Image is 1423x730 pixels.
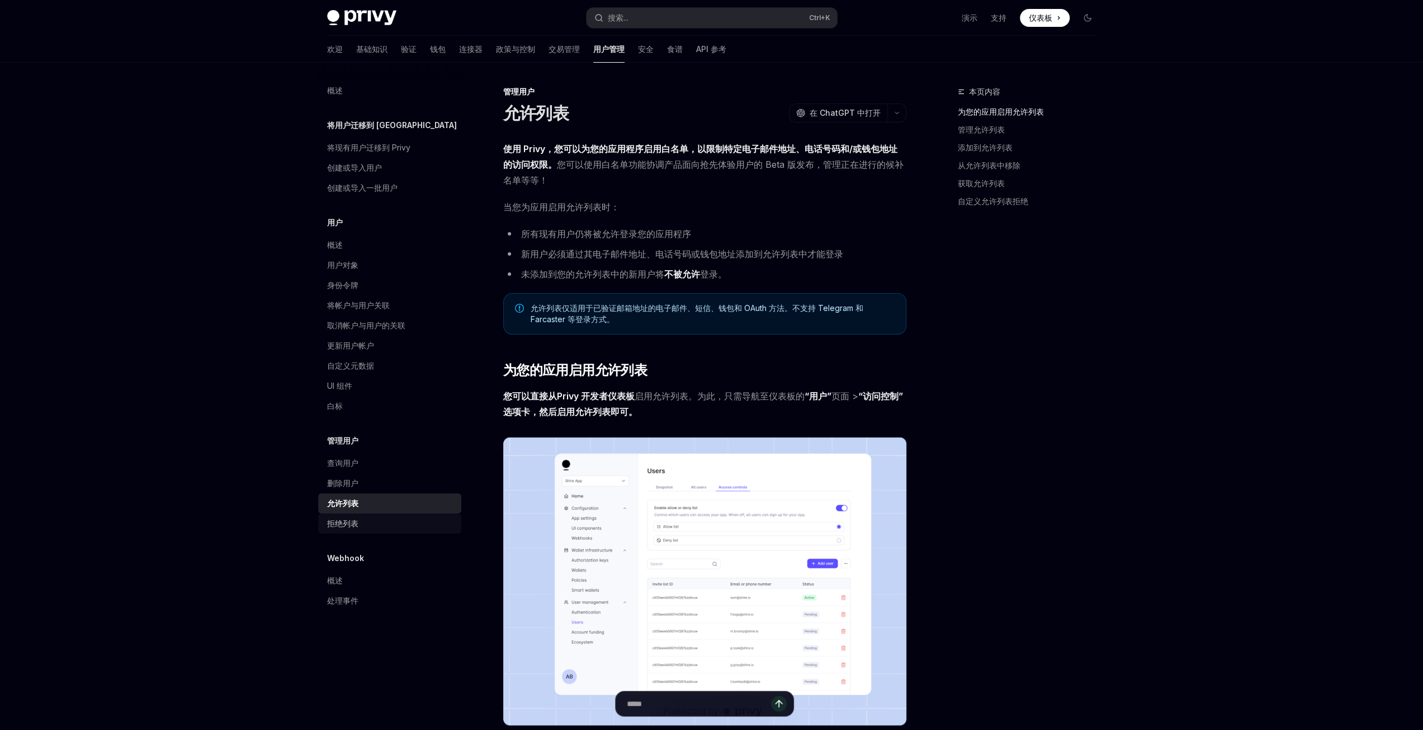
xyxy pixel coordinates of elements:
[667,36,683,63] a: 食谱
[318,473,461,493] a: 删除用户
[496,36,535,63] a: 政策与控制
[515,304,524,313] svg: 笔记
[318,493,461,514] a: 允许列表
[958,103,1105,121] a: 为您的应用启用允许列表
[318,295,461,315] a: 将帐户与用户关联
[430,36,446,63] a: 钱包
[327,260,358,270] font: 用户对象
[958,192,1105,210] a: 自定义允许列表拒绝
[805,390,831,402] font: “用户”
[459,44,483,54] font: 连接器
[327,280,358,290] font: 身份令牌
[810,108,881,117] font: 在 ChatGPT 中打开
[593,36,625,63] a: 用户管理
[549,36,580,63] a: 交易管理
[521,248,843,260] font: 新用户必须通过其电子邮件地址、电话号码或钱包地址添加到允许列表中才能登录
[696,36,726,63] a: API 参考
[318,514,461,534] a: 拒绝列表
[318,396,461,416] a: 白标
[503,390,635,402] a: 您可以直接从Privy 开发者仪表板
[318,336,461,356] a: 更新用户帐户
[327,321,405,330] font: 取消帐户与用户的关联
[327,576,343,585] font: 概述
[638,44,654,54] font: 安全
[831,390,858,402] font: 页面 >
[356,36,387,63] a: 基础知识
[327,361,374,370] font: 自定义元数据
[503,437,906,726] img: 图片/允许.png
[958,175,1105,192] a: 获取允许列表
[821,13,830,22] font: +K
[688,390,769,402] font: 。为此，只需导航至
[327,240,343,249] font: 概述
[969,87,1000,96] font: 本页内容
[521,228,691,239] font: 所有现有用户仍将被允许登录您的应用程序
[789,103,887,123] button: 在 ChatGPT 中打开
[318,255,461,275] a: 用户对象
[503,143,897,170] font: 使用 Privy，您可以为您的应用程序启用白名单，以限制特定电子邮件地址、电话号码和/或钱包地址的访问权限。
[549,44,580,54] font: 交易管理
[962,13,977,22] font: 演示
[958,196,1028,206] font: 自定义允许列表拒绝
[587,8,837,28] button: 搜索...Ctrl+K
[700,269,727,280] font: 登录。
[327,36,343,63] a: 欢迎
[608,13,628,22] font: 搜索...
[327,300,390,310] font: 将帐户与用户关联
[318,81,461,101] a: 概述
[958,157,1105,175] a: 从允许列表中移除
[503,159,904,186] font: 您可以使用白名单功能协调产品面向抢先体验用户的 Beta 版发布，管理正在进行的候补名单等等！
[962,12,977,23] a: 演示
[318,138,461,158] a: 将现有用户迁移到 Privy
[327,596,358,605] font: 处理事件
[503,362,647,378] font: 为您的应用启用允许列表
[327,458,358,468] font: 查询用户
[771,696,787,712] button: 发送消息
[496,44,535,54] font: 政策与控制
[531,303,863,324] font: 允许列表仅适用于已验证邮箱地址的电子邮件、短信、钱包和 OAuth 方法。不支持 Telegram 和 Farcaster 等登录方式。
[1020,9,1070,27] a: 仪表板
[327,553,364,563] font: Webhook
[318,453,461,473] a: 查询用户
[318,158,461,178] a: 创建或导入用户
[318,356,461,376] a: 自定义元数据
[318,591,461,611] a: 处理事件
[327,120,457,130] font: 将用户迁移到 [GEOGRAPHIC_DATA]
[635,390,688,402] font: 启用允许列表
[958,125,1005,134] font: 管理允许列表
[991,12,1006,23] a: 支持
[958,178,1005,188] font: 获取允许列表
[327,498,358,508] font: 允许列表
[638,36,654,63] a: 安全
[327,436,358,445] font: 管理用户
[318,275,461,295] a: 身份令牌
[958,139,1105,157] a: 添加到允许列表
[809,13,821,22] font: Ctrl
[327,381,352,390] font: UI 组件
[327,401,343,411] font: 白标
[521,269,664,280] font: 未添加到您的允许列表中的新用户将
[401,44,417,54] font: 验证
[318,235,461,255] a: 概述
[318,571,461,591] a: 概述
[327,86,343,95] font: 概述
[503,87,535,96] font: 管理用户
[401,36,417,63] a: 验证
[696,44,726,54] font: API 参考
[327,183,398,192] font: 创建或导入一批用户
[327,478,358,488] font: 删除用户
[327,218,343,227] font: 用户
[318,315,461,336] a: 取消帐户与用户的关联
[958,143,1013,152] font: 添加到允许列表
[991,13,1006,22] font: 支持
[327,44,343,54] font: 欢迎
[958,161,1020,170] font: 从允许列表中移除
[503,201,620,213] font: 当您为应用启用允许列表时：
[769,390,805,402] font: 仪表板的
[318,376,461,396] a: UI 组件
[1079,9,1096,27] button: 切换暗模式
[459,36,483,63] a: 连接器
[430,44,446,54] font: 钱包
[664,269,700,280] font: 不被允许
[667,44,683,54] font: 食谱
